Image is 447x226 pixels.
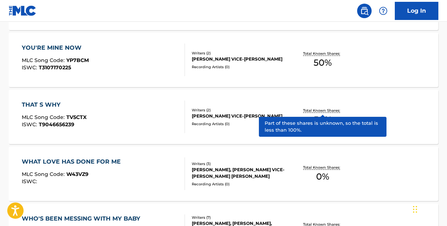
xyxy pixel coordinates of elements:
[314,56,332,69] span: 50 %
[22,57,66,63] span: MLC Song Code :
[360,7,369,15] img: search
[9,33,438,87] a: YOU'RE MINE NOWMLC Song Code:YP7BCMISWC:T3107170225Writers (2)[PERSON_NAME] VICE-[PERSON_NAME]Rec...
[357,4,372,18] a: Public Search
[9,90,438,144] a: THAT S WHYMLC Song Code:TV5CTXISWC:T9046656239Writers (2)[PERSON_NAME] VICE-[PERSON_NAME]Recordin...
[22,157,124,166] div: WHAT LOVE HAS DONE FOR ME
[303,108,342,113] p: Total Known Shares:
[66,57,89,63] span: YP7BCM
[66,171,88,177] span: W43VZ9
[413,198,417,220] div: Drag
[22,100,87,109] div: THAT S WHY
[303,165,342,170] p: Total Known Shares:
[192,215,287,220] div: Writers ( 7 )
[9,147,438,201] a: WHAT LOVE HAS DONE FOR MEMLC Song Code:W43VZ9ISWC:Writers (3)[PERSON_NAME], [PERSON_NAME] VICE-[P...
[22,114,66,120] span: MLC Song Code :
[22,214,144,223] div: WHO'S BEEN MESSING WITH MY BABY
[303,51,342,56] p: Total Known Shares:
[192,167,287,180] div: [PERSON_NAME], [PERSON_NAME] VICE-[PERSON_NAME] [PERSON_NAME]
[22,64,39,71] span: ISWC :
[314,113,332,126] span: 50 %
[316,170,329,183] span: 0 %
[22,121,39,128] span: ISWC :
[192,50,287,56] div: Writers ( 2 )
[395,2,438,20] a: Log In
[22,178,39,185] span: ISWC :
[22,171,66,177] span: MLC Song Code :
[379,7,388,15] img: help
[192,107,287,113] div: Writers ( 2 )
[192,56,287,62] div: [PERSON_NAME] VICE-[PERSON_NAME]
[39,64,71,71] span: T3107170225
[411,191,447,226] iframe: Chat Widget
[376,4,390,18] div: Help
[192,121,287,127] div: Recording Artists ( 0 )
[192,113,287,119] div: [PERSON_NAME] VICE-[PERSON_NAME]
[192,181,287,187] div: Recording Artists ( 0 )
[22,44,89,52] div: YOU'RE MINE NOW
[39,121,74,128] span: T9046656239
[192,161,287,167] div: Writers ( 3 )
[66,114,87,120] span: TV5CTX
[9,5,37,16] img: MLC Logo
[192,64,287,70] div: Recording Artists ( 0 )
